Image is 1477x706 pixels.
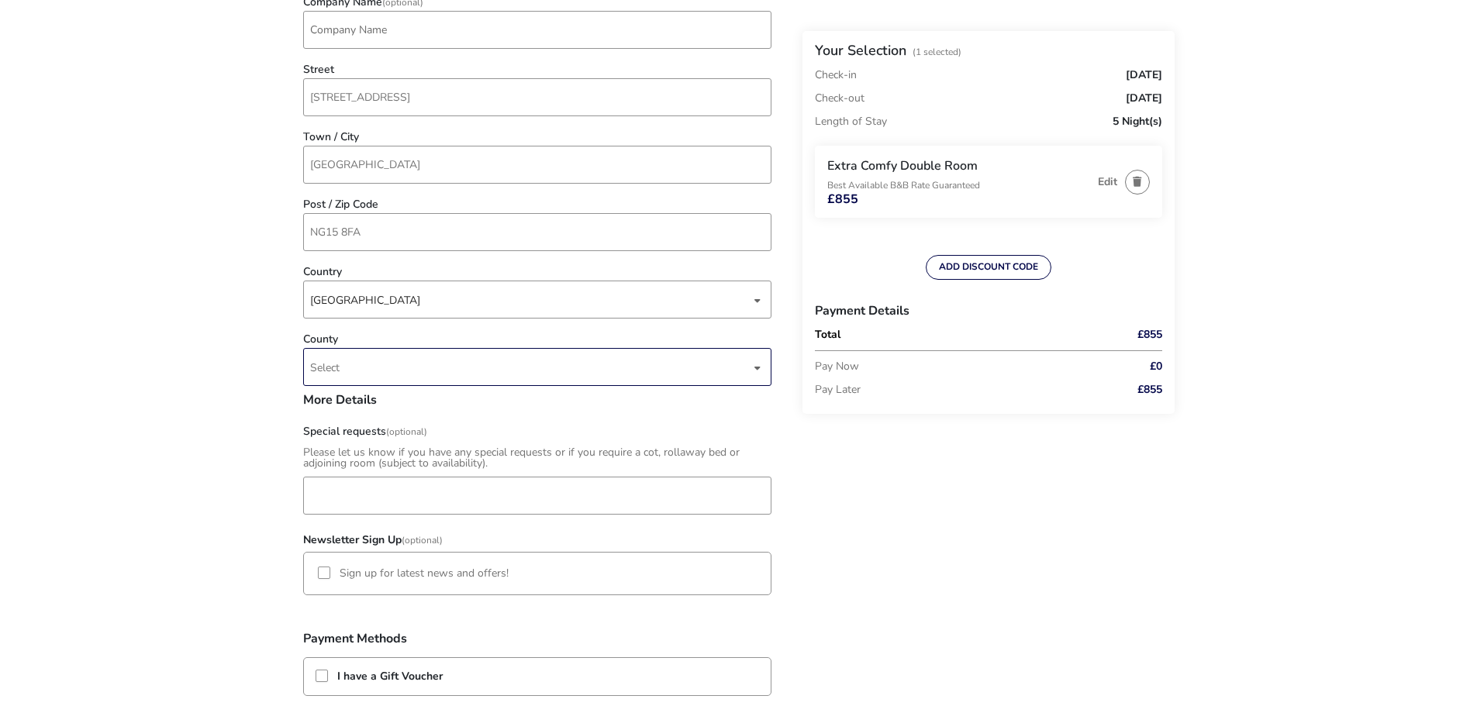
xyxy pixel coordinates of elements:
[1137,329,1162,340] span: £855
[1098,176,1117,188] button: Edit
[303,360,771,375] p-dropdown: County
[303,199,378,210] label: Post / Zip Code
[303,632,771,645] h3: Payment Methods
[303,132,359,143] label: Town / City
[303,64,334,75] label: Street
[754,353,761,383] div: dropdown trigger
[337,671,443,682] label: I have a Gift Voucher
[815,292,1162,329] h3: Payment Details
[815,87,864,110] p: Check-out
[815,355,1092,378] p: Pay Now
[386,425,427,438] span: (Optional)
[303,394,771,418] h3: More Details
[310,281,751,318] span: [object Object]
[303,213,771,251] input: post
[926,255,1051,280] button: ADD DISCOUNT CODE
[827,193,858,205] span: £855
[827,158,1090,174] h3: Extra Comfy Double Room
[913,46,961,58] span: (1 Selected)
[1126,93,1162,104] span: [DATE]
[827,181,1090,190] p: Best Available B&B Rate Guaranteed
[303,267,342,277] label: Country
[1150,361,1162,372] span: £0
[303,426,427,437] label: Special requests
[1137,384,1162,395] span: £855
[815,329,1092,340] p: Total
[303,334,338,345] label: County
[310,360,340,375] span: Select
[815,70,857,81] p: Check-in
[303,447,771,469] div: Please let us know if you have any special requests or if you require a cot, rollaway bed or adjo...
[754,285,761,315] div: dropdown trigger
[815,41,906,60] h2: Your Selection
[1113,116,1162,127] span: 5 Night(s)
[402,534,443,546] span: (Optional)
[303,11,771,49] input: company
[303,293,771,308] p-dropdown: Country
[310,281,751,319] div: [GEOGRAPHIC_DATA]
[310,349,751,385] span: Select
[815,378,1092,401] p: Pay Later
[303,78,771,116] input: street
[303,146,771,184] input: town
[1126,70,1162,81] span: [DATE]
[303,477,771,515] input: field_147
[303,522,771,552] h3: Newsletter Sign Up
[340,568,509,579] label: Sign up for latest news and offers!
[815,110,887,133] p: Length of Stay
